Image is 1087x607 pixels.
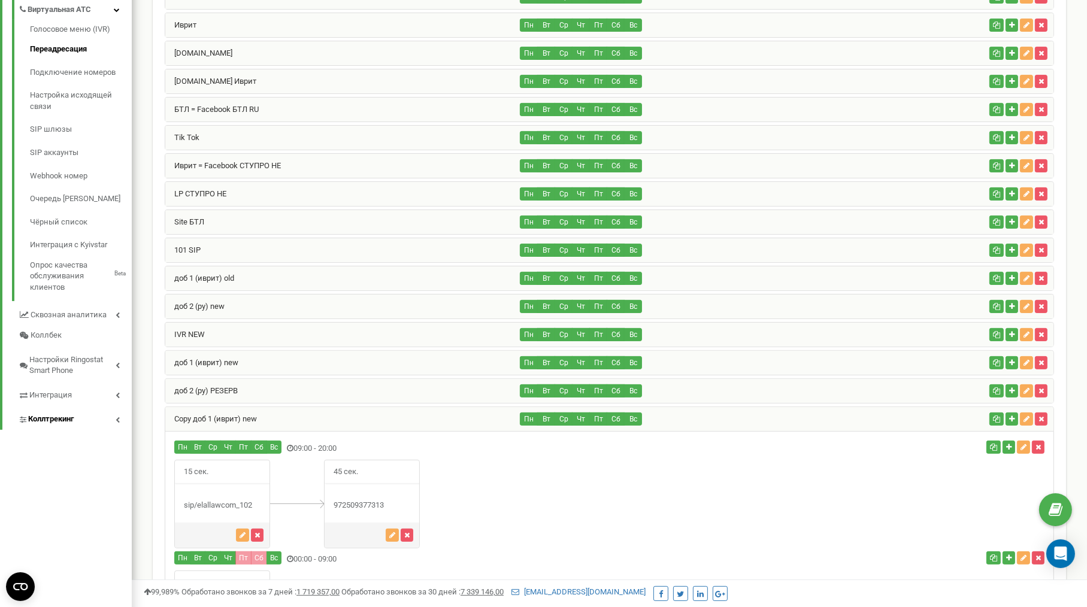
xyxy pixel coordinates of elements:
[325,460,367,484] span: 45 сек.
[537,328,555,341] button: Вт
[18,346,132,381] a: Настройки Ringostat Smart Phone
[165,77,256,86] a: [DOMAIN_NAME] Иврит
[624,412,642,426] button: Вс
[572,19,590,32] button: Чт
[607,131,625,144] button: Сб
[165,133,199,142] a: Tik Tok
[624,159,642,172] button: Вс
[251,441,267,454] button: Сб
[520,300,538,313] button: Пн
[607,103,625,116] button: Сб
[607,244,625,257] button: Сб
[624,272,642,285] button: Вс
[555,187,573,201] button: Ср
[220,441,236,454] button: Чт
[165,414,257,423] a: Copy доб 1 (иврит) new
[624,47,642,60] button: Вс
[537,19,555,32] button: Вт
[589,131,607,144] button: Пт
[205,551,221,564] button: Ср
[607,159,625,172] button: Сб
[18,325,132,346] a: Коллбек
[624,216,642,229] button: Вс
[205,441,221,454] button: Ср
[165,161,281,170] a: Иврит = Facebook СТУПРО HE
[6,572,35,601] button: Open CMP widget
[520,272,538,285] button: Пн
[165,358,238,367] a: доб 1 (иврит) new
[537,47,555,60] button: Вт
[537,384,555,397] button: Вт
[165,302,225,311] a: доб 2 (ру) new
[537,75,555,88] button: Вт
[537,412,555,426] button: Вт
[572,356,590,369] button: Чт
[235,551,252,564] button: Пт
[296,587,340,596] u: 1 719 357,00
[537,159,555,172] button: Вт
[341,587,504,596] span: Обработано звонков за 30 дней :
[165,217,204,226] a: Site БТЛ
[175,500,270,511] div: sip/elallawcom_102
[607,272,625,285] button: Сб
[589,328,607,341] button: Пт
[555,272,573,285] button: Ср
[520,384,538,397] button: Пн
[624,300,642,313] button: Вс
[555,47,573,60] button: Ср
[537,356,555,369] button: Вт
[520,159,538,172] button: Пн
[165,48,232,57] a: [DOMAIN_NAME]
[555,159,573,172] button: Ср
[520,103,538,116] button: Пн
[624,244,642,257] button: Вс
[30,211,132,234] a: Чёрный список
[572,75,590,88] button: Чт
[165,20,196,29] a: Иврит
[31,330,62,341] span: Коллбек
[607,384,625,397] button: Сб
[165,189,226,198] a: LP СТУПРО HE
[555,412,573,426] button: Ср
[220,551,236,564] button: Чт
[175,571,217,594] span: 60 сек.
[607,300,625,313] button: Сб
[165,330,205,339] a: IVR NEW
[555,131,573,144] button: Ср
[174,551,191,564] button: Пн
[624,75,642,88] button: Вс
[165,245,201,254] a: 101 SIP
[555,75,573,88] button: Ср
[520,356,538,369] button: Пн
[555,216,573,229] button: Ср
[555,244,573,257] button: Ср
[190,441,205,454] button: Вт
[235,441,252,454] button: Пт
[165,386,238,395] a: доб 2 (ру) РЕЗЕРВ
[165,551,758,567] div: 00:00 - 09:00
[165,274,234,283] a: доб 1 (иврит) old
[520,47,538,60] button: Пн
[30,257,132,293] a: Опрос качества обслуживания клиентовBeta
[325,500,419,511] div: 972509377313
[555,19,573,32] button: Ср
[520,244,538,257] button: Пн
[30,84,132,118] a: Настройка исходящей связи
[30,141,132,165] a: SIP аккаунты
[589,47,607,60] button: Пт
[30,38,132,61] a: Переадресация
[624,356,642,369] button: Вс
[30,61,132,84] a: Подключение номеров
[589,75,607,88] button: Пт
[589,159,607,172] button: Пт
[537,300,555,313] button: Вт
[589,384,607,397] button: Пт
[624,103,642,116] button: Вс
[572,187,590,201] button: Чт
[589,272,607,285] button: Пт
[511,587,646,596] a: [EMAIL_ADDRESS][DOMAIN_NAME]
[589,300,607,313] button: Пт
[607,19,625,32] button: Сб
[165,441,758,457] div: 09:00 - 20:00
[520,19,538,32] button: Пн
